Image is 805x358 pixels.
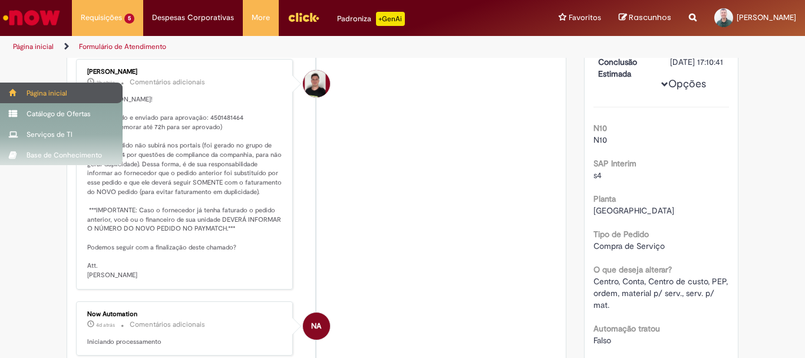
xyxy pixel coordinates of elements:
[589,56,662,80] dt: Conclusão Estimada
[81,12,122,24] span: Requisições
[96,79,115,86] time: 29/09/2025 09:49:19
[593,205,674,216] span: [GEOGRAPHIC_DATA]
[87,68,283,75] div: [PERSON_NAME]
[569,12,601,24] span: Favoritos
[303,70,330,97] div: Matheus Henrique Drudi
[87,311,283,318] div: Now Automation
[96,79,115,86] span: 3h atrás
[593,229,649,239] b: Tipo de Pedido
[593,264,672,275] b: O que deseja alterar?
[619,12,671,24] a: Rascunhos
[593,241,665,251] span: Compra de Serviço
[593,123,607,133] b: N10
[593,335,611,346] span: Falso
[87,95,283,280] p: Olá, [PERSON_NAME]! Pedido criado e enviado para aprovação: 4501481464 (podendo demorar até 72h p...
[87,337,283,347] p: Iniciando processamento
[737,12,796,22] span: [PERSON_NAME]
[130,320,205,330] small: Comentários adicionais
[629,12,671,23] span: Rascunhos
[670,56,725,68] div: [DATE] 17:10:41
[593,158,636,169] b: SAP Interim
[152,12,234,24] span: Despesas Corporativas
[13,42,54,51] a: Página inicial
[96,321,115,329] span: 4d atrás
[252,12,270,24] span: More
[303,313,330,340] div: Now Automation
[124,14,134,24] span: 5
[593,323,660,334] b: Automação tratou
[9,36,528,58] ul: Trilhas de página
[593,134,607,145] span: N10
[130,77,205,87] small: Comentários adicionais
[337,12,405,26] div: Padroniza
[96,321,115,329] time: 26/09/2025 10:33:29
[1,6,62,29] img: ServiceNow
[288,8,319,26] img: click_logo_yellow_360x200.png
[376,12,405,26] p: +GenAi
[593,170,602,180] span: s4
[593,193,616,204] b: Planta
[311,312,321,340] span: NA
[79,42,166,51] a: Formulário de Atendimento
[593,276,730,310] span: Centro, Conta, Centro de custo, PEP, ordem, material p/ serv., serv. p/ mat.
